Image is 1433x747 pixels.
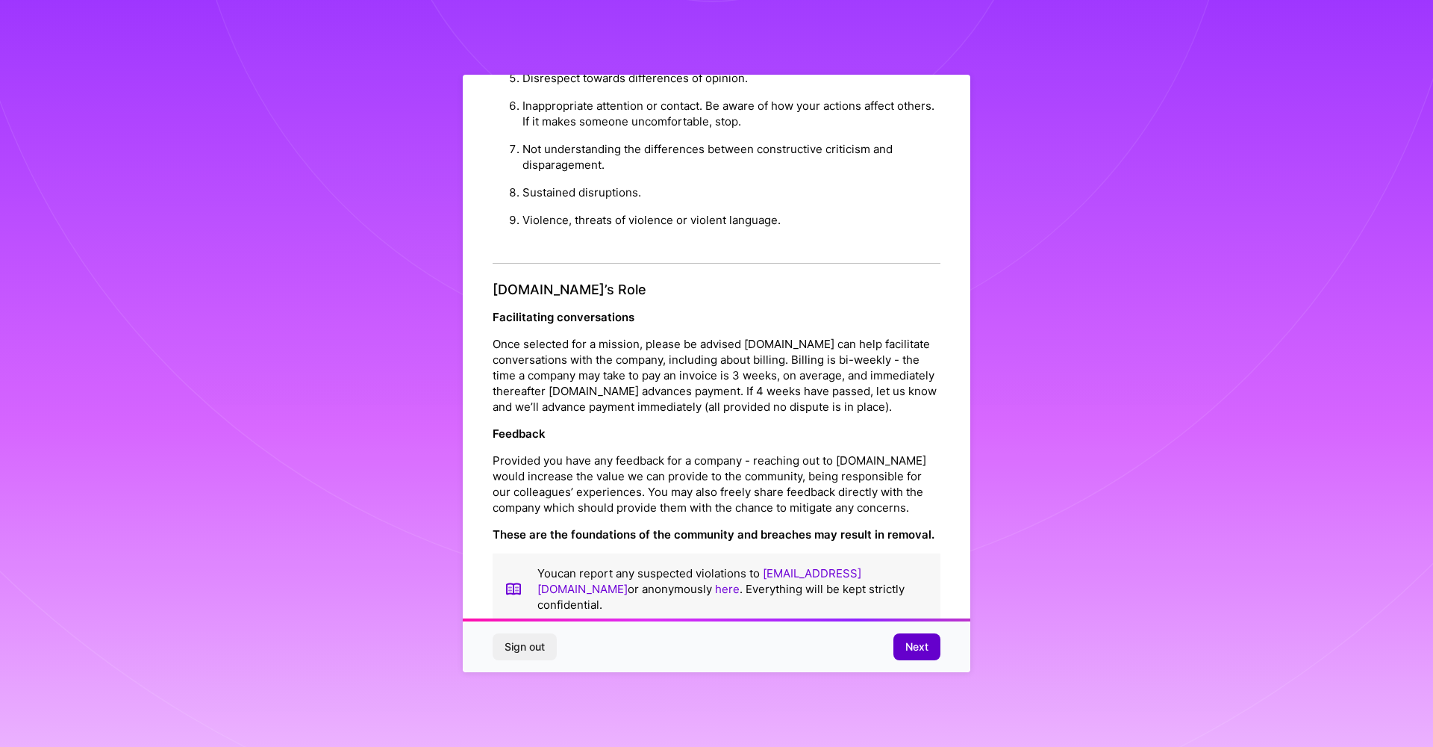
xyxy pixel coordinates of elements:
[522,64,940,92] li: Disrespect towards differences of opinion.
[905,639,928,654] span: Next
[537,566,861,596] a: [EMAIL_ADDRESS][DOMAIN_NAME]
[505,639,545,654] span: Sign out
[715,582,740,596] a: here
[493,453,940,515] p: Provided you have any feedback for a company - reaching out to [DOMAIN_NAME] would increase the v...
[493,336,940,415] p: Once selected for a mission, please be advised [DOMAIN_NAME] can help facilitate conversations wi...
[522,92,940,135] li: Inappropriate attention or contact. Be aware of how your actions affect others. If it makes someo...
[537,565,928,613] p: You can report any suspected violations to or anonymously . Everything will be kept strictly conf...
[493,282,940,298] h4: [DOMAIN_NAME]’s Role
[493,310,634,324] strong: Facilitating conversations
[493,427,546,441] strong: Feedback
[522,135,940,179] li: Not understanding the differences between constructive criticism and disparagement.
[893,633,940,660] button: Next
[493,633,557,660] button: Sign out
[522,179,940,206] li: Sustained disruptions.
[493,527,934,542] strong: These are the foundations of the community and breaches may result in removal.
[505,565,522,613] img: book icon
[522,206,940,234] li: Violence, threats of violence or violent language.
